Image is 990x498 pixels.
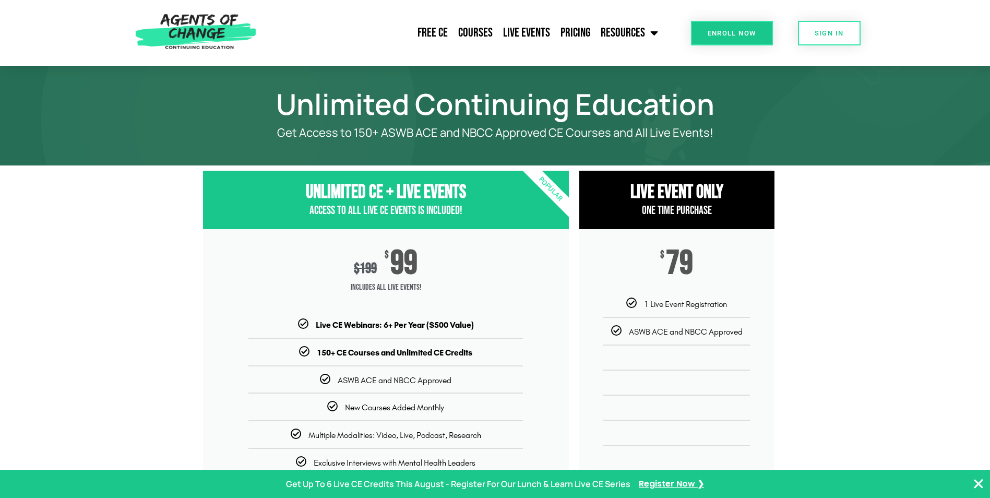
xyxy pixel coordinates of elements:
[490,129,611,250] div: Popular
[203,181,569,204] h3: Unlimited CE + Live Events
[815,30,844,37] span: SIGN IN
[666,250,693,277] span: 79
[345,402,444,412] span: New Courses Added Monthly
[354,260,377,277] div: 199
[629,327,743,337] span: ASWB ACE and NBCC Approved
[354,260,360,277] span: $
[338,375,451,385] span: ASWB ACE and NBCC Approved
[660,250,664,260] span: $
[798,21,861,45] a: SIGN IN
[240,126,751,139] p: Get Access to 150+ ASWB ACE and NBCC Approved CE Courses and All Live Events!
[308,430,481,440] span: Multiple Modalities: Video, Live, Podcast, Research
[390,250,418,277] span: 99
[972,478,985,490] button: Close Banner
[412,20,453,46] a: Free CE
[203,277,569,298] span: Includes ALL Live Events!
[286,477,630,492] p: Get Up To 6 Live CE Credits This August - Register For Our Lunch & Learn Live CE Series
[644,299,727,309] span: 1 Live Event Registration
[314,458,475,468] span: Exclusive Interviews with Mental Health Leaders
[595,20,663,46] a: Resources
[555,20,595,46] a: Pricing
[642,204,712,218] span: One Time Purchase
[309,204,462,218] span: Access to All Live CE Events Is Included!
[498,20,555,46] a: Live Events
[316,320,474,330] b: Live CE Webinars: 6+ Per Year ($500 Value)
[691,21,773,45] a: Enroll Now
[453,20,498,46] a: Courses
[708,30,756,37] span: Enroll Now
[639,477,704,492] a: Register Now ❯
[198,92,793,116] h1: Unlimited Continuing Education
[579,181,774,204] h3: Live Event Only
[385,250,389,260] span: $
[317,348,472,358] b: 150+ CE Courses and Unlimited CE Credits
[261,20,663,46] nav: Menu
